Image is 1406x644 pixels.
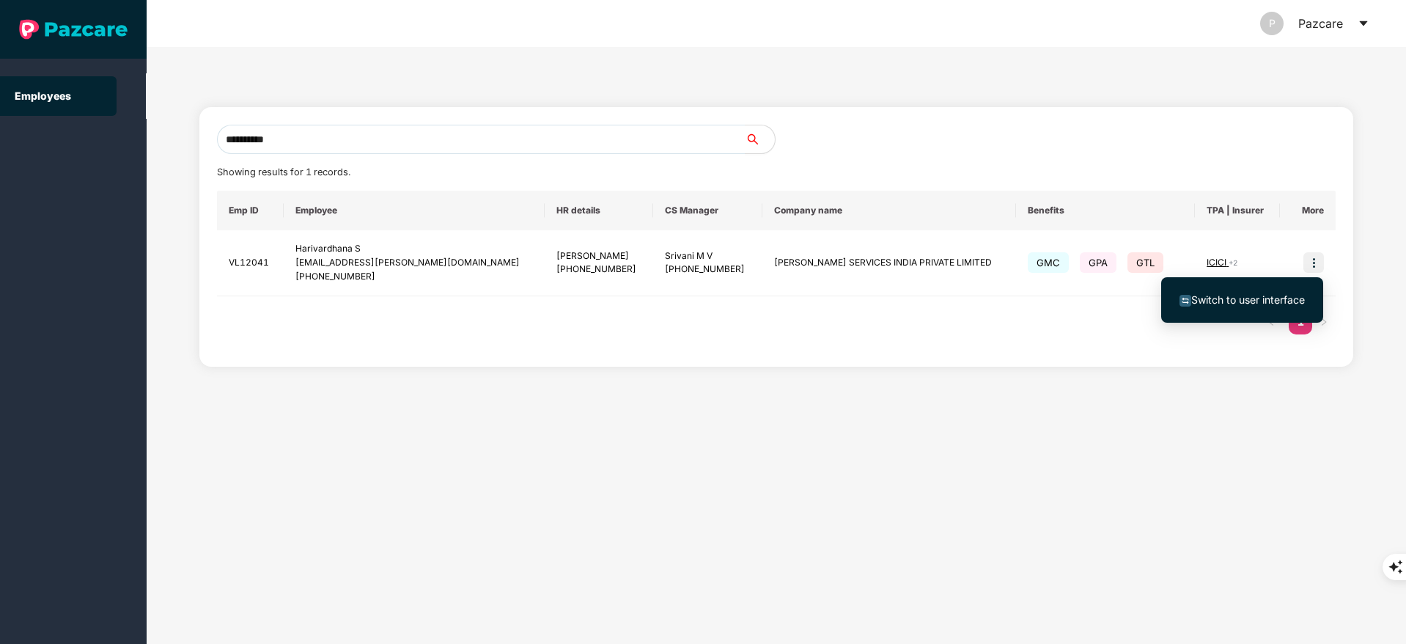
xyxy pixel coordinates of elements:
[762,191,1016,230] th: Company name
[545,191,653,230] th: HR details
[1207,257,1229,268] span: ICICI
[1358,18,1369,29] span: caret-down
[1269,12,1276,35] span: P
[653,191,762,230] th: CS Manager
[1312,311,1336,334] button: right
[556,249,641,263] div: [PERSON_NAME]
[1191,293,1305,306] span: Switch to user interface
[665,263,750,277] div: [PHONE_NUMBER]
[295,256,533,270] div: [EMAIL_ADDRESS][PERSON_NAME][DOMAIN_NAME]
[217,191,284,230] th: Emp ID
[1179,295,1191,307] img: svg+xml;base64,PHN2ZyB4bWxucz0iaHR0cDovL3d3dy53My5vcmcvMjAwMC9zdmciIHdpZHRoPSIxNiIgaGVpZ2h0PSIxNi...
[745,133,775,145] span: search
[1319,318,1328,326] span: right
[15,89,71,102] a: Employees
[1312,311,1336,334] li: Next Page
[762,230,1016,296] td: [PERSON_NAME] SERVICES INDIA PRIVATE LIMITED
[745,125,776,154] button: search
[1028,252,1069,273] span: GMC
[284,191,545,230] th: Employee
[1229,258,1237,267] span: + 2
[1127,252,1163,273] span: GTL
[1303,252,1324,273] img: icon
[295,242,533,256] div: Harivardhana S
[1280,191,1336,230] th: More
[665,249,750,263] div: Srivani M V
[556,263,641,277] div: [PHONE_NUMBER]
[217,230,284,296] td: VL12041
[295,270,533,284] div: [PHONE_NUMBER]
[1195,191,1280,230] th: TPA | Insurer
[217,167,350,178] span: Showing results for 1 records.
[1080,252,1116,273] span: GPA
[1016,191,1195,230] th: Benefits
